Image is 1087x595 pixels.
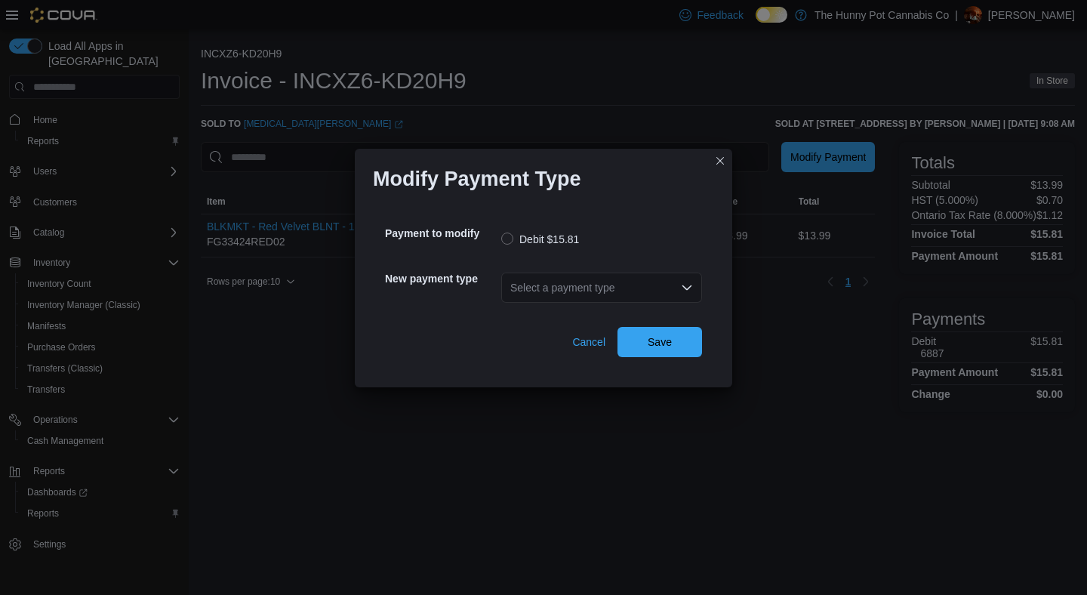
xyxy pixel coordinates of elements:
[681,282,693,294] button: Open list of options
[510,279,512,297] input: Accessible screen reader label
[385,264,498,294] h5: New payment type
[617,327,702,357] button: Save
[572,334,605,350] span: Cancel
[711,152,729,170] button: Closes this modal window
[648,334,672,350] span: Save
[501,230,579,248] label: Debit $15.81
[373,167,581,191] h1: Modify Payment Type
[566,327,611,357] button: Cancel
[385,218,498,248] h5: Payment to modify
